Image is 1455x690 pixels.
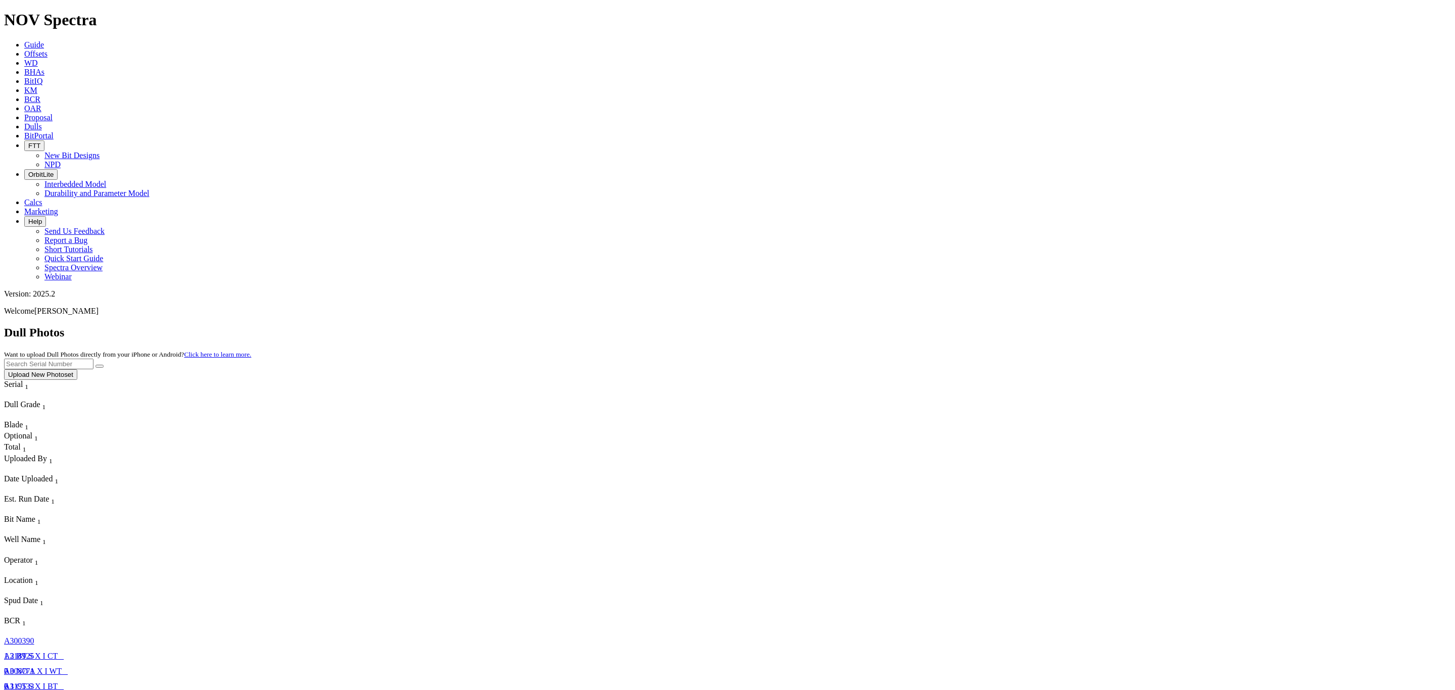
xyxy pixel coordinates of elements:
a: Send Us Feedback [44,227,105,235]
div: Version: 2025.2 [4,289,1451,299]
h1: NOV Spectra [4,11,1451,29]
sub: 1 [42,403,46,411]
sub: 1 [40,599,43,607]
span: Optional [4,431,32,440]
span: BCR [4,616,20,625]
span: Sort None [42,400,46,409]
sub: 1 [23,446,26,454]
div: Bit Name Sort None [4,515,197,526]
sub: 1 [55,477,58,485]
a: Click here to learn more. [184,351,252,358]
a: BHAs [24,68,44,76]
span: Sort None [22,616,26,625]
a: NPD [44,160,61,169]
a: Quick Start Guide [44,254,103,263]
input: Search Serial Number [4,359,93,369]
div: Sort None [4,556,197,576]
a: BitPortal [24,131,54,140]
a: Calcs [24,198,42,207]
button: Upload New Photoset [4,369,77,380]
div: Well Name Sort None [4,535,197,546]
a: Dulls [24,122,42,131]
div: Sort None [4,576,197,596]
div: Column Menu [4,526,197,535]
span: Sort None [35,556,38,564]
div: Serial Sort None [4,380,47,391]
span: Location [4,576,33,584]
span: BCR [24,95,40,104]
span: Est. Run Date [4,495,49,503]
button: FTT [24,140,44,151]
h2: Dull Photos [4,326,1451,339]
div: Column Menu [4,627,44,636]
div: Sort None [4,474,80,495]
span: Well Name [4,535,40,544]
span: Serial [4,380,23,388]
div: Dull Grade Sort None [4,400,75,411]
sub: 1 [25,383,28,390]
span: Sort None [40,596,43,605]
span: Bit Name [4,515,35,523]
div: Spud Date Sort None [4,596,65,607]
div: Column Menu [4,391,47,400]
span: Sort None [49,454,53,463]
div: Total Sort None [4,442,39,454]
sub: 1 [25,423,28,431]
div: Sort None [4,596,65,616]
div: Uploaded By Sort None [4,454,197,465]
div: Sort None [4,380,47,400]
div: Sort None [4,454,197,474]
div: Blade Sort None [4,420,39,431]
span: Sort None [25,420,28,429]
a: Report a Bug [44,236,87,244]
div: Column Menu [4,506,75,515]
sub: 1 [22,619,26,627]
span: Sort None [55,474,58,483]
span: KM [24,86,37,94]
span: Offsets [24,50,47,58]
sub: 1 [34,434,38,442]
span: OAR [24,104,41,113]
small: Want to upload Dull Photos directly from your iPhone or Android? [4,351,251,358]
span: Dull Grade [4,400,40,409]
a: Interbedded Model [44,180,106,188]
a: Guide [24,40,44,49]
div: Sort None [4,616,44,636]
span: Sort None [42,535,46,544]
span: Uploaded By [4,454,47,463]
div: Sort None [4,495,75,515]
sub: 1 [42,538,46,546]
div: Column Menu [4,607,65,616]
div: Column Menu [4,411,75,420]
div: Operator Sort None [4,556,197,567]
div: 1 2 BT S X I CT _ [4,652,75,661]
div: A318925 [4,652,47,661]
button: OrbitLite [24,169,58,180]
span: Date Uploaded [4,474,53,483]
p: Welcome [4,307,1451,316]
div: Sort None [4,535,197,555]
a: Marketing [24,207,58,216]
div: Date Uploaded Sort None [4,474,80,485]
span: Sort None [34,431,38,440]
span: Sort None [51,495,55,503]
a: New Bit Designs [44,151,100,160]
div: Column Menu [4,587,197,596]
div: Est. Run Date Sort None [4,495,75,506]
a: WD [24,59,38,67]
span: Operator [4,556,33,564]
a: Short Tutorials [44,245,93,254]
div: Sort None [4,442,39,454]
sub: 1 [35,579,38,586]
a: Webinar [44,272,72,281]
span: Sort None [23,442,26,451]
span: Proposal [24,113,53,122]
sub: 1 [35,559,38,566]
span: Sort None [35,576,38,584]
sub: 1 [51,498,55,505]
